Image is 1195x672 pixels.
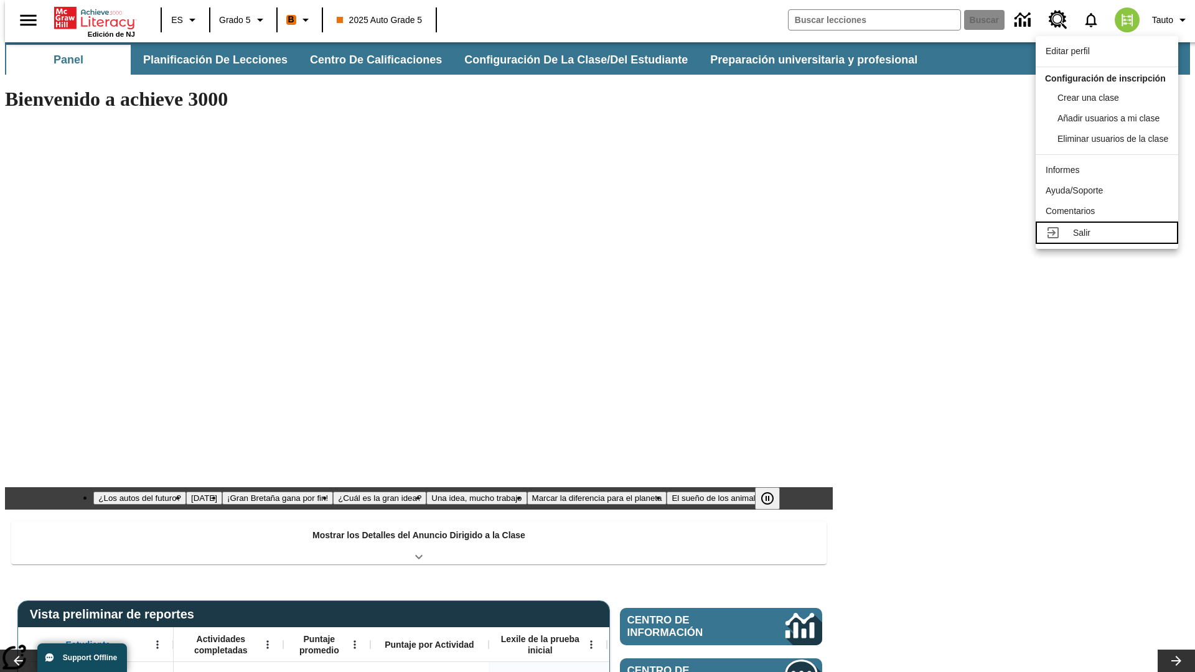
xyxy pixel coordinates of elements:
[1057,134,1168,144] span: Eliminar usuarios de la clase
[1046,185,1103,195] span: Ayuda/Soporte
[1045,73,1166,83] span: Configuración de inscripción
[1073,228,1090,238] span: Salir
[1057,93,1119,103] span: Crear una clase
[1057,113,1160,123] span: Añadir usuarios a mi clase
[1046,165,1079,175] span: Informes
[1046,206,1095,216] span: Comentarios
[1046,46,1090,56] span: Editar perfil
